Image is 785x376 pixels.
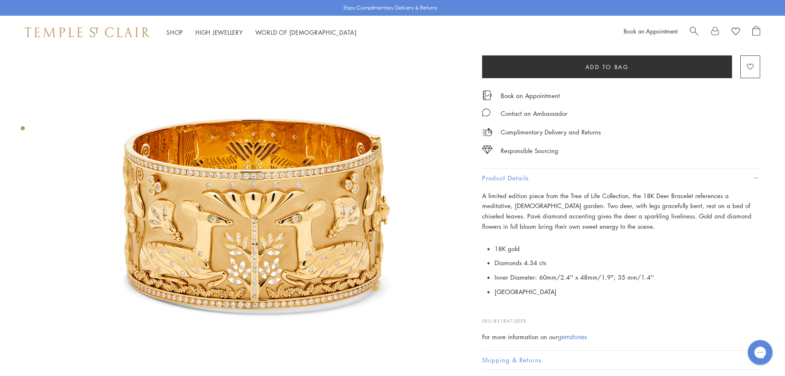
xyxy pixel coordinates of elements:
img: Temple St. Clair [25,27,150,37]
a: High JewelleryHigh Jewellery [195,28,243,36]
div: Contact an Ambassador [501,108,567,119]
button: Add to bag [482,55,732,78]
a: Book an Appointment [501,91,560,100]
a: Open Shopping Bag [752,26,760,38]
p: A limited edition piece from the Tree of Life Collection, the 18K Deer Bracelet references a medi... [482,191,760,232]
span: Add to bag [586,62,629,72]
div: Product gallery navigation [21,124,25,137]
div: Responsible Sourcing [501,146,558,156]
p: Enjoy Complimentary Delivery & Returns [343,4,437,12]
a: Search [690,26,699,38]
a: View Wishlist [732,26,740,38]
li: Diamonds 4.34 cts [495,256,760,270]
a: World of [DEMOGRAPHIC_DATA]World of [DEMOGRAPHIC_DATA] [255,28,357,36]
iframe: Gorgias live chat messenger [744,337,777,368]
div: For more information on our [482,332,760,342]
img: icon_appointment.svg [482,91,492,100]
li: 18K gold [495,242,760,256]
a: ShopShop [166,28,183,36]
a: gemstones [558,332,587,341]
a: Book an Appointment [624,27,677,35]
img: icon_sourcing.svg [482,146,492,154]
img: icon_delivery.svg [482,127,492,137]
button: Product Details [482,169,760,187]
nav: Main navigation [166,27,357,38]
img: MessageIcon-01_2.svg [482,108,490,117]
p: SKU: [482,309,760,325]
span: B31847-DEER [494,318,526,324]
p: Complimentary Delivery and Returns [501,127,601,137]
li: [GEOGRAPHIC_DATA] [495,285,760,299]
li: Inner Diameter: 60mm/2.4'' x 48mm/1.9"; 35 mm/1.4'' [495,270,760,285]
button: Shipping & Returns [482,351,760,369]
